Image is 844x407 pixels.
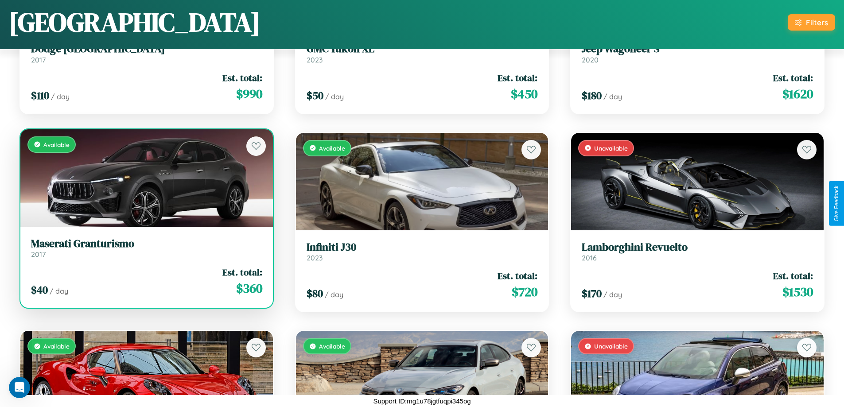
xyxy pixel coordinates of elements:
a: Infiniti J302023 [307,241,538,263]
span: $ 360 [236,279,262,297]
span: Unavailable [594,342,628,350]
span: 2017 [31,250,46,259]
a: Jeep Wagoneer S2020 [582,43,813,64]
h3: Dodge [GEOGRAPHIC_DATA] [31,43,262,55]
span: $ 110 [31,88,49,103]
span: Est. total: [222,71,262,84]
span: 2017 [31,55,46,64]
span: $ 1620 [782,85,813,103]
p: Support ID: mg1u78jgtfuqpi345og [373,395,471,407]
span: $ 40 [31,283,48,297]
iframe: Intercom live chat [9,377,30,398]
span: $ 50 [307,88,323,103]
div: Filters [806,18,828,27]
h3: Jeep Wagoneer S [582,43,813,55]
span: $ 990 [236,85,262,103]
span: 2016 [582,253,597,262]
span: $ 1530 [782,283,813,301]
span: Est. total: [498,71,537,84]
span: Available [43,342,70,350]
span: $ 450 [511,85,537,103]
a: Lamborghini Revuelto2016 [582,241,813,263]
span: / day [50,287,68,295]
span: Est. total: [498,269,537,282]
span: $ 170 [582,286,602,301]
span: / day [325,290,343,299]
span: 2020 [582,55,599,64]
span: Available [319,144,345,152]
span: 2023 [307,253,323,262]
h3: Lamborghini Revuelto [582,241,813,254]
span: Est. total: [773,71,813,84]
a: GMC Yukon XL2023 [307,43,538,64]
span: $ 180 [582,88,602,103]
div: Give Feedback [833,186,840,221]
h3: Infiniti J30 [307,241,538,254]
button: Filters [788,14,835,31]
a: Maserati Granturismo2017 [31,237,262,259]
h3: GMC Yukon XL [307,43,538,55]
a: Dodge [GEOGRAPHIC_DATA]2017 [31,43,262,64]
span: Est. total: [773,269,813,282]
h1: [GEOGRAPHIC_DATA] [9,4,261,40]
span: Available [319,342,345,350]
span: Est. total: [222,266,262,279]
span: / day [51,92,70,101]
span: $ 720 [512,283,537,301]
span: 2023 [307,55,323,64]
span: / day [603,92,622,101]
span: / day [603,290,622,299]
span: $ 80 [307,286,323,301]
span: Available [43,141,70,148]
span: / day [325,92,344,101]
h3: Maserati Granturismo [31,237,262,250]
span: Unavailable [594,144,628,152]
